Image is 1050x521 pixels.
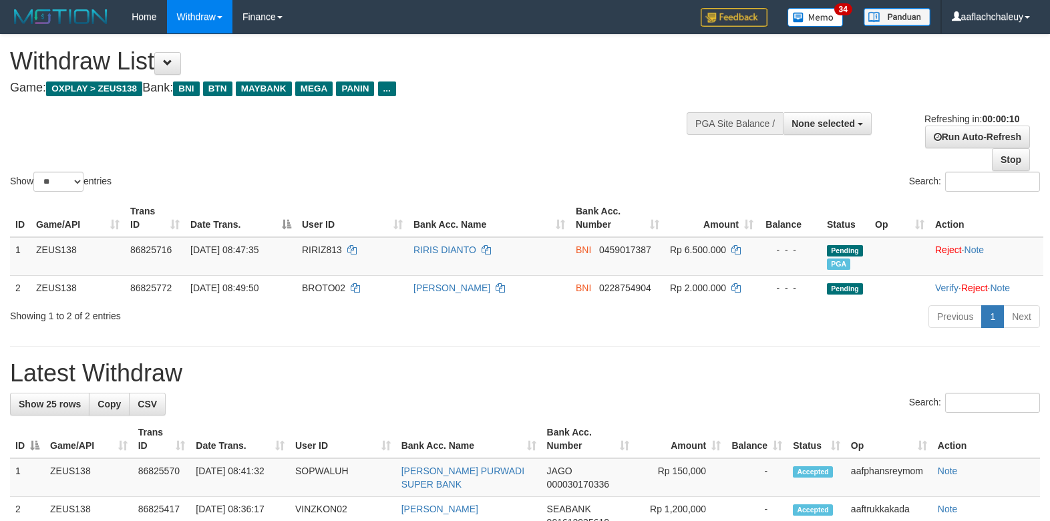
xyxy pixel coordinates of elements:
[938,466,958,476] a: Note
[930,199,1043,237] th: Action
[764,281,816,295] div: - - -
[938,504,958,514] a: Note
[870,199,930,237] th: Op: activate to sort column ascending
[290,458,396,497] td: SOPWALUH
[864,8,930,26] img: panduan.png
[687,112,783,135] div: PGA Site Balance /
[45,420,133,458] th: Game/API: activate to sort column ascending
[670,244,726,255] span: Rp 6.500.000
[10,237,31,276] td: 1
[909,172,1040,192] label: Search:
[982,114,1019,124] strong: 00:00:10
[190,244,258,255] span: [DATE] 08:47:35
[547,479,609,490] span: Copy 000030170336 to clipboard
[31,275,125,300] td: ZEUS138
[290,420,396,458] th: User ID: activate to sort column ascending
[787,8,844,27] img: Button%20Memo.svg
[236,81,292,96] span: MAYBANK
[378,81,396,96] span: ...
[45,458,133,497] td: ZEUS138
[10,81,687,95] h4: Game: Bank:
[930,275,1043,300] td: · ·
[822,199,870,237] th: Status
[925,126,1030,148] a: Run Auto-Refresh
[10,275,31,300] td: 2
[297,199,408,237] th: User ID: activate to sort column ascending
[783,112,872,135] button: None selected
[10,304,427,323] div: Showing 1 to 2 of 2 entries
[302,283,345,293] span: BROTO02
[576,283,591,293] span: BNI
[945,393,1040,413] input: Search:
[33,172,83,192] select: Showentries
[635,458,726,497] td: Rp 150,000
[31,237,125,276] td: ZEUS138
[408,199,570,237] th: Bank Acc. Name: activate to sort column ascending
[945,172,1040,192] input: Search:
[846,458,932,497] td: aafphansreymom
[935,283,958,293] a: Verify
[570,199,665,237] th: Bank Acc. Number: activate to sort column ascending
[125,199,185,237] th: Trans ID: activate to sort column ascending
[793,466,833,478] span: Accepted
[396,420,542,458] th: Bank Acc. Name: activate to sort column ascending
[401,466,524,490] a: [PERSON_NAME] PURWADI SUPER BANK
[599,283,651,293] span: Copy 0228754904 to clipboard
[302,244,342,255] span: RIRIZ813
[130,244,172,255] span: 86825716
[827,245,863,256] span: Pending
[190,458,290,497] td: [DATE] 08:41:32
[792,118,855,129] span: None selected
[992,148,1030,171] a: Stop
[670,283,726,293] span: Rp 2.000.000
[10,393,90,415] a: Show 25 rows
[547,504,591,514] span: SEABANK
[10,172,112,192] label: Show entries
[10,458,45,497] td: 1
[401,504,478,514] a: [PERSON_NAME]
[981,305,1004,328] a: 1
[89,393,130,415] a: Copy
[576,244,591,255] span: BNI
[413,283,490,293] a: [PERSON_NAME]
[961,283,988,293] a: Reject
[924,114,1019,124] span: Refreshing in:
[635,420,726,458] th: Amount: activate to sort column ascending
[793,504,833,516] span: Accepted
[133,420,191,458] th: Trans ID: activate to sort column ascending
[19,399,81,409] span: Show 25 rows
[909,393,1040,413] label: Search:
[935,244,962,255] a: Reject
[965,244,985,255] a: Note
[726,458,787,497] td: -
[834,3,852,15] span: 34
[846,420,932,458] th: Op: activate to sort column ascending
[413,244,476,255] a: RIRIS DIANTO
[542,420,635,458] th: Bank Acc. Number: activate to sort column ascending
[10,420,45,458] th: ID: activate to sort column descending
[701,8,767,27] img: Feedback.jpg
[827,258,850,270] span: Marked by aafpengsreynich
[336,81,374,96] span: PANIN
[130,283,172,293] span: 86825772
[726,420,787,458] th: Balance: activate to sort column ascending
[46,81,142,96] span: OXPLAY > ZEUS138
[547,466,572,476] span: JAGO
[203,81,232,96] span: BTN
[930,237,1043,276] td: ·
[295,81,333,96] span: MEGA
[138,399,157,409] span: CSV
[932,420,1040,458] th: Action
[787,420,846,458] th: Status: activate to sort column ascending
[190,420,290,458] th: Date Trans.: activate to sort column ascending
[98,399,121,409] span: Copy
[665,199,759,237] th: Amount: activate to sort column ascending
[10,7,112,27] img: MOTION_logo.png
[990,283,1010,293] a: Note
[827,283,863,295] span: Pending
[764,243,816,256] div: - - -
[129,393,166,415] a: CSV
[10,360,1040,387] h1: Latest Withdraw
[759,199,822,237] th: Balance
[185,199,297,237] th: Date Trans.: activate to sort column descending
